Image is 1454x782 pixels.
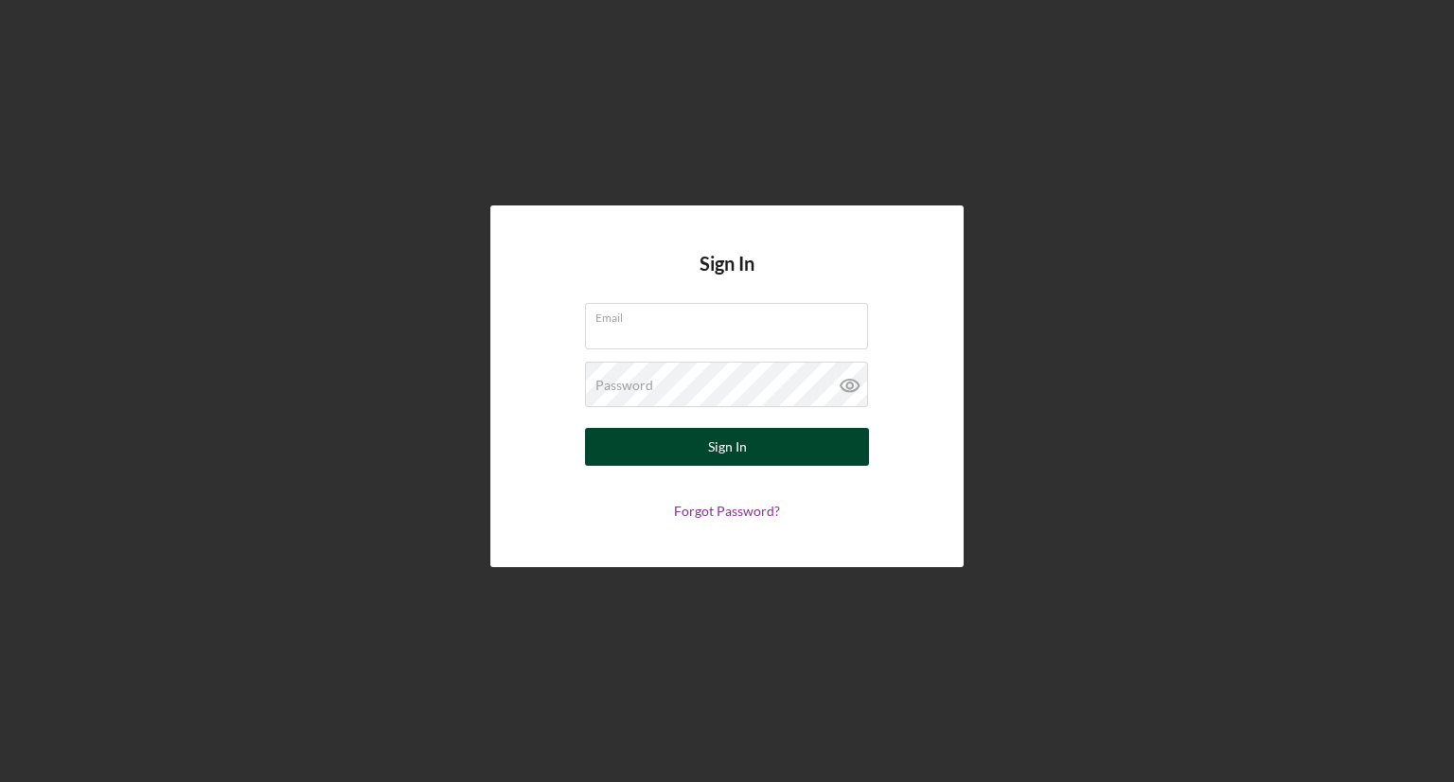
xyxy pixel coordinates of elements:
div: Sign In [708,428,747,466]
label: Password [595,378,653,393]
button: Sign In [585,428,869,466]
h4: Sign In [700,253,754,303]
a: Forgot Password? [674,503,780,519]
label: Email [595,304,868,325]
